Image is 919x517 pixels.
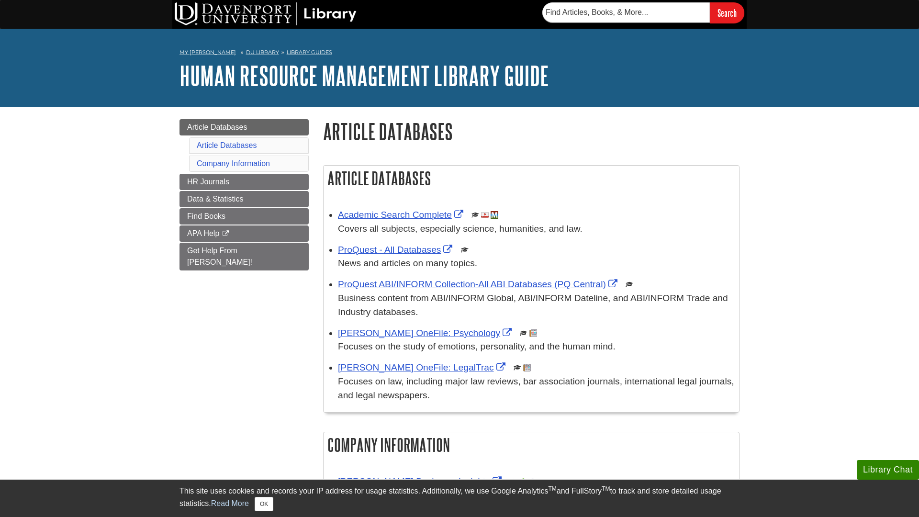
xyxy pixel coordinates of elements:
a: Human Resource Management Library Guide [179,61,549,90]
form: Searches DU Library's articles, books, and more [542,2,744,23]
a: Link opens in new window [338,362,508,372]
img: MeL (Michigan electronic Library) [491,211,498,219]
sup: TM [602,485,610,492]
a: Company Information [197,159,270,168]
span: APA Help [187,229,219,237]
img: Financial Report [519,478,527,485]
span: Data & Statistics [187,195,243,203]
a: Data & Statistics [179,191,309,207]
span: HR Journals [187,178,229,186]
button: Close [255,497,273,511]
i: This link opens in a new window [222,231,230,237]
a: Find Books [179,208,309,225]
span: Article Databases [187,123,247,131]
div: This site uses cookies and records your IP address for usage statistics. Additionally, we use Goo... [179,485,740,511]
h1: Article Databases [323,119,740,144]
img: Scholarly or Peer Reviewed [514,364,521,371]
a: Link opens in new window [338,245,455,255]
img: Scholarly or Peer Reviewed [461,246,469,254]
img: Audio & Video [481,211,489,219]
span: Find Books [187,212,225,220]
nav: breadcrumb [179,46,740,61]
a: Library Guides [287,49,332,56]
h2: Article Databases [324,166,739,191]
h2: Company Information [324,432,739,458]
sup: TM [548,485,556,492]
a: Link opens in new window [338,210,466,220]
img: Scholarly or Peer Reviewed [471,211,479,219]
a: Article Databases [197,141,257,149]
img: Industry Report [529,478,537,485]
div: Guide Page Menu [179,119,309,270]
a: Get Help From [PERSON_NAME]! [179,243,309,270]
a: Read More [211,499,249,507]
p: Focuses on the study of emotions, personality, and the human mind. [338,340,734,354]
img: Scholarly or Peer Reviewed [626,281,633,288]
img: Newspapers [529,329,537,337]
a: DU Library [246,49,279,56]
a: Article Databases [179,119,309,135]
a: My [PERSON_NAME] [179,48,236,56]
input: Search [710,2,744,23]
img: DU Library [175,2,357,25]
img: Newspapers [523,364,531,371]
p: Focuses on law, including major law reviews, bar association journals, international legal journa... [338,375,734,403]
a: Link opens in new window [338,476,504,486]
a: Link opens in new window [338,328,514,338]
img: Scholarly or Peer Reviewed [510,478,517,485]
input: Find Articles, Books, & More... [542,2,710,22]
img: Scholarly or Peer Reviewed [520,329,527,337]
a: APA Help [179,225,309,242]
span: Get Help From [PERSON_NAME]! [187,247,252,266]
p: Business content from ABI/INFORM Global, ABI/INFORM Dateline, and ABI/INFORM Trade and Industry d... [338,292,734,319]
p: News and articles on many topics. [338,257,734,270]
button: Library Chat [857,460,919,480]
a: HR Journals [179,174,309,190]
a: Link opens in new window [338,279,620,289]
p: Covers all subjects, especially science, humanities, and law. [338,222,734,236]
